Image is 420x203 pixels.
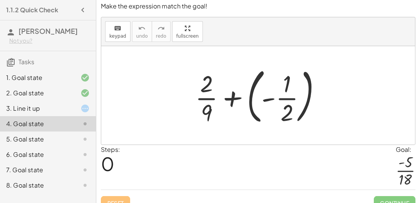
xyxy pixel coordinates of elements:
button: fullscreen [172,21,203,42]
i: Task not started. [80,181,90,190]
label: Steps: [101,145,120,153]
p: Make the expression match the goal! [101,2,415,11]
div: 2. Goal state [6,88,68,98]
i: Task finished and correct. [80,88,90,98]
span: fullscreen [176,33,199,39]
span: [PERSON_NAME] [18,27,78,35]
i: redo [157,24,165,33]
div: 1. Goal state [6,73,68,82]
i: Task started. [80,104,90,113]
span: undo [136,33,148,39]
h4: 1.1.2 Quick Check [6,5,58,15]
i: Task finished and correct. [80,73,90,82]
i: undo [138,24,146,33]
button: redoredo [152,21,171,42]
div: 3. Line it up [6,104,68,113]
span: 0 [101,152,114,175]
div: 7. Goal state [6,165,68,175]
span: Tasks [18,58,34,66]
button: undoundo [132,21,152,42]
i: Task not started. [80,119,90,128]
i: keyboard [114,24,121,33]
i: Task not started. [80,135,90,144]
span: keypad [109,33,126,39]
div: 8. Goal state [6,181,68,190]
span: redo [156,33,166,39]
button: keyboardkeypad [105,21,131,42]
div: 5. Goal state [6,135,68,144]
i: Task not started. [80,165,90,175]
div: Goal: [396,145,415,154]
div: 6. Goal state [6,150,68,159]
div: Not you? [9,37,90,45]
i: Task not started. [80,150,90,159]
div: 4. Goal state [6,119,68,128]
